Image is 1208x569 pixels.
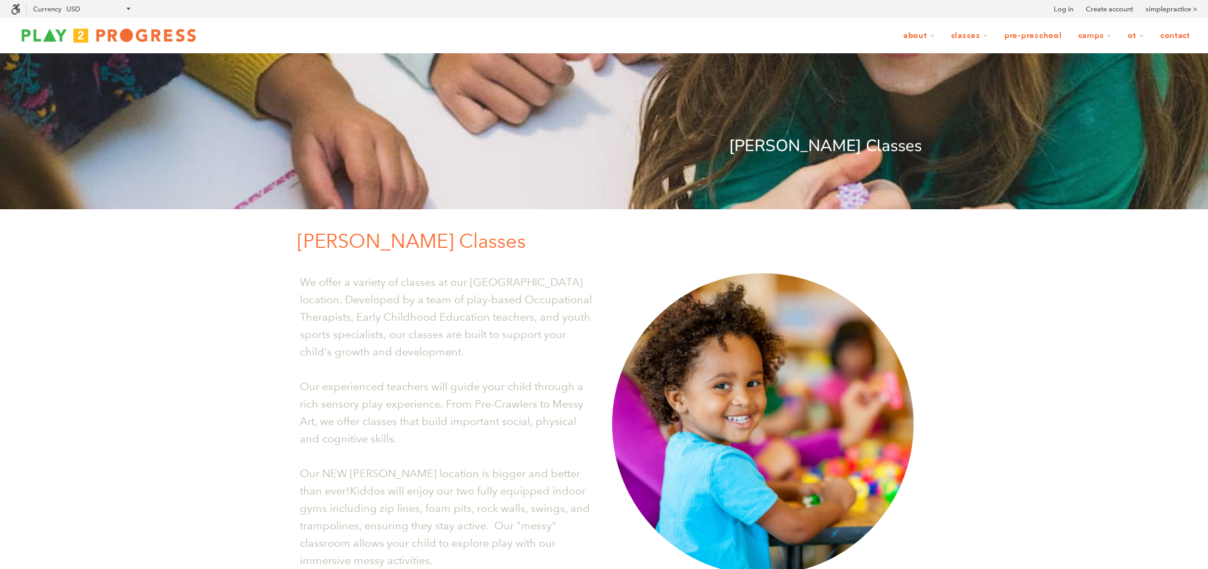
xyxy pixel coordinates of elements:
a: Classes [944,26,995,46]
a: Camps [1071,26,1119,46]
p: [PERSON_NAME] Classes [297,226,922,257]
span: Kiddos will enjoy our two fully equipped indoor gyms including zip lines, foam pits, rock walls, ... [300,484,590,567]
p: Our NEW [PERSON_NAME] location is bigger and better than ever! [300,465,596,569]
a: Contact [1153,26,1197,46]
img: Play2Progress logo [11,24,206,46]
a: Log in [1054,4,1073,15]
a: Create account [1086,4,1133,15]
a: About [896,26,942,46]
p: Our experienced teachers will guide your child through a rich sensory play experience. From Pre-C... [300,378,596,447]
a: simplepractice > [1146,4,1197,15]
p: We offer a variety of classes at our [GEOGRAPHIC_DATA] location. Developed by a team of play-base... [300,273,596,360]
p: [PERSON_NAME] Classes [286,133,922,159]
a: Pre-Preschool [997,26,1069,46]
label: Currency [33,5,61,13]
a: OT [1121,26,1151,46]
